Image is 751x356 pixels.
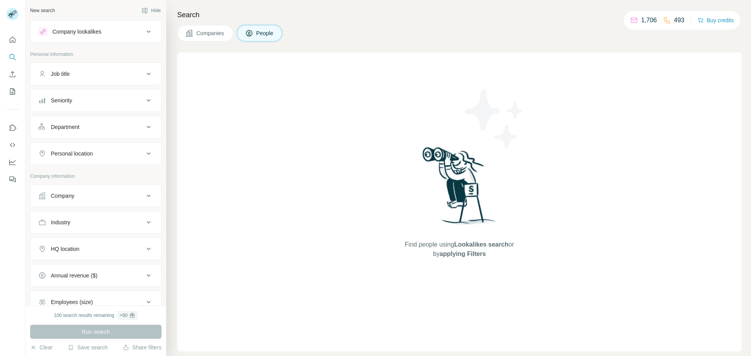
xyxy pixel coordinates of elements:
[51,272,97,279] div: Annual revenue ($)
[30,51,162,58] p: Personal information
[52,28,101,36] div: Company lookalikes
[440,250,486,257] span: applying Filters
[51,298,93,306] div: Employees (size)
[31,186,161,205] button: Company
[31,118,161,136] button: Department
[674,16,685,25] p: 493
[6,155,19,169] button: Dashboard
[31,91,161,110] button: Seniority
[51,70,70,78] div: Job title
[30,7,55,14] div: New search
[51,150,93,157] div: Personal location
[54,311,138,320] div: 100 search results remaining
[177,9,742,20] h4: Search
[51,245,79,253] div: HQ location
[6,172,19,186] button: Feedback
[51,97,72,104] div: Seniority
[136,5,166,16] button: Hide
[641,16,657,25] p: 1,706
[51,123,79,131] div: Department
[6,121,19,135] button: Use Surfe on LinkedIn
[123,343,162,351] button: Share filters
[31,293,161,311] button: Employees (size)
[51,192,74,200] div: Company
[31,240,161,258] button: HQ location
[30,173,162,180] p: Company information
[68,343,108,351] button: Save search
[256,29,274,37] span: People
[31,213,161,232] button: Industry
[6,84,19,98] button: My lists
[196,29,225,37] span: Companies
[6,67,19,81] button: Enrich CSV
[31,266,161,285] button: Annual revenue ($)
[6,33,19,47] button: Quick start
[31,64,161,83] button: Job title
[697,15,734,26] button: Buy credits
[419,145,500,232] img: Surfe Illustration - Woman searching with binoculars
[31,22,161,41] button: Company lookalikes
[6,138,19,152] button: Use Surfe API
[397,240,522,259] span: Find people using or by
[454,241,508,248] span: Lookalikes search
[460,84,530,154] img: Surfe Illustration - Stars
[6,50,19,64] button: Search
[51,218,70,226] div: Industry
[30,343,52,351] button: Clear
[31,144,161,163] button: Personal location
[120,312,128,319] div: + 90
